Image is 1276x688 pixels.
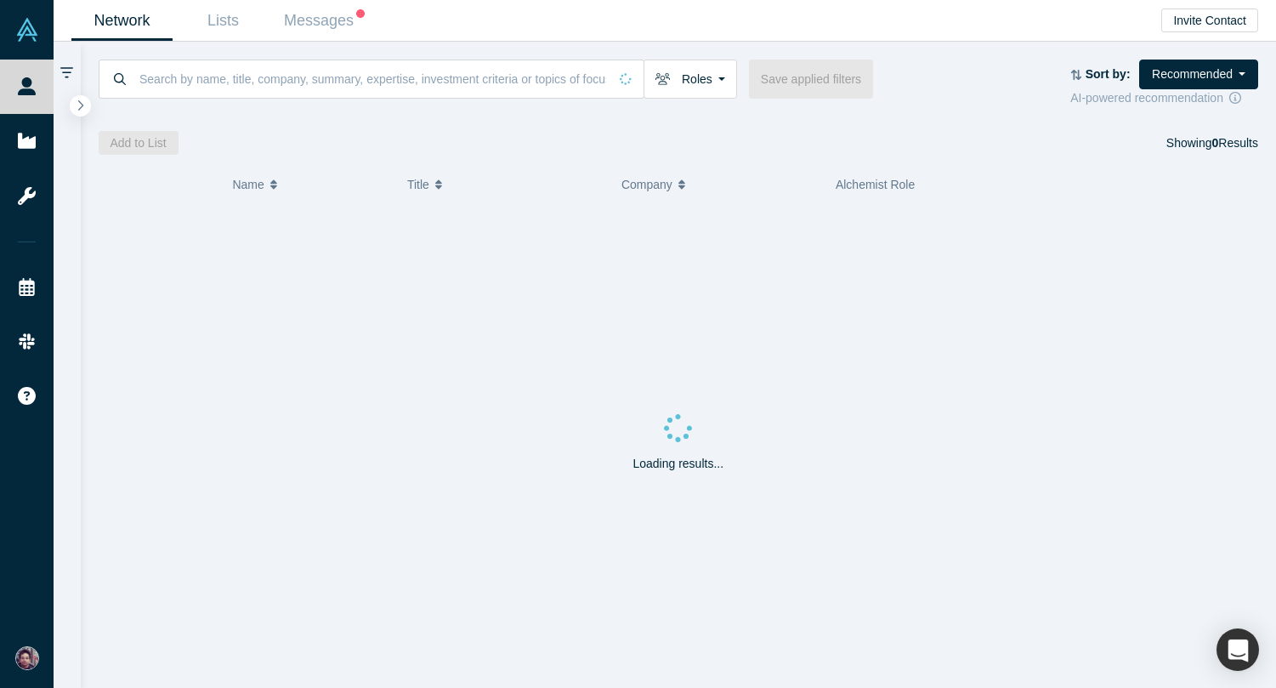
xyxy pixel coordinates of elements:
[274,1,375,41] a: Messages
[71,1,173,41] a: Network
[644,60,737,99] button: Roles
[1166,131,1258,155] div: Showing
[99,131,179,155] button: Add to List
[173,1,274,41] a: Lists
[749,60,873,99] button: Save applied filters
[1161,9,1258,32] button: Invite Contact
[407,167,604,202] button: Title
[407,167,429,202] span: Title
[621,167,672,202] span: Company
[1086,67,1131,81] strong: Sort by:
[1212,136,1219,150] strong: 0
[138,59,608,99] input: Search by name, title, company, summary, expertise, investment criteria or topics of focus
[836,178,915,191] span: Alchemist Role
[621,167,818,202] button: Company
[1212,136,1258,150] span: Results
[632,455,723,473] p: Loading results...
[232,167,264,202] span: Name
[15,18,39,42] img: Alchemist Vault Logo
[15,646,39,670] img: Upinder Singh's Account
[1139,60,1258,89] button: Recommended
[232,167,389,202] button: Name
[1070,89,1258,107] div: AI-powered recommendation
